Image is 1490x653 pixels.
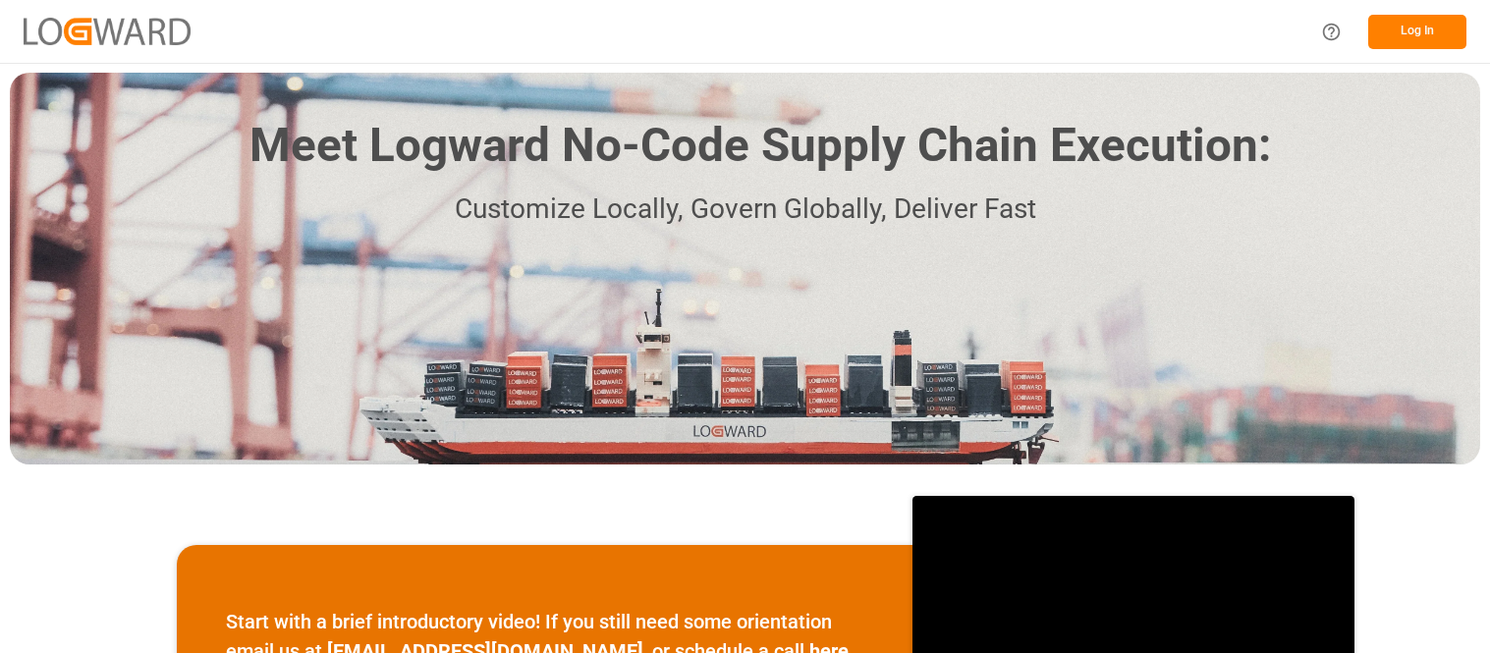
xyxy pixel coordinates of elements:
[1309,10,1353,54] button: Help Center
[249,111,1271,181] h1: Meet Logward No-Code Supply Chain Execution:
[24,18,191,44] img: Logward_new_orange.png
[1368,15,1466,49] button: Log In
[220,188,1271,232] p: Customize Locally, Govern Globally, Deliver Fast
